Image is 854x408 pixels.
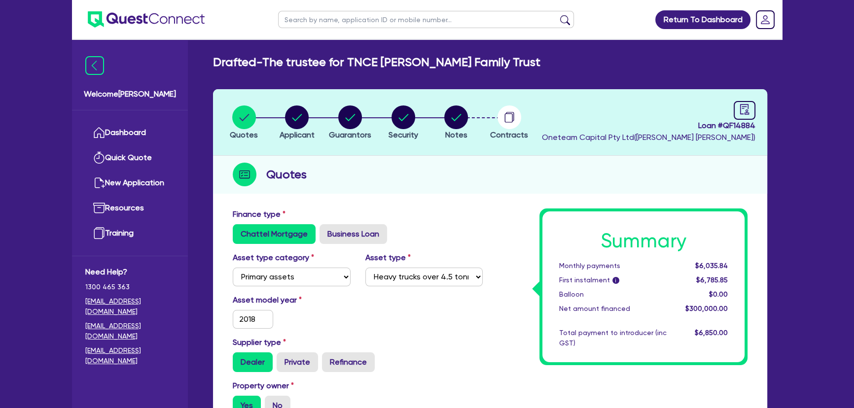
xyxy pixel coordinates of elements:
[695,262,728,270] span: $6,035.84
[84,88,176,100] span: Welcome [PERSON_NAME]
[695,329,728,337] span: $6,850.00
[552,304,674,314] div: Net amount financed
[552,289,674,300] div: Balloon
[233,163,256,186] img: step-icon
[93,152,105,164] img: quick-quote
[612,277,619,284] span: i
[490,130,528,139] span: Contracts
[696,276,728,284] span: $6,785.85
[85,170,175,196] a: New Application
[329,130,371,139] span: Guarantors
[233,252,314,264] label: Asset type category
[93,227,105,239] img: training
[266,166,307,183] h2: Quotes
[85,321,175,341] a: [EMAIL_ADDRESS][DOMAIN_NAME]
[365,252,411,264] label: Asset type
[709,290,728,298] span: $0.00
[213,55,540,69] h2: Drafted - The trustee for TNCE [PERSON_NAME] Family Trust
[233,208,285,220] label: Finance type
[388,105,419,141] button: Security
[233,352,273,372] label: Dealer
[542,120,755,132] span: Loan # QF14884
[278,11,574,28] input: Search by name, application ID or mobile number...
[88,11,205,28] img: quest-connect-logo-blue
[85,56,104,75] img: icon-menu-close
[85,282,175,292] span: 1300 465 363
[229,105,258,141] button: Quotes
[279,105,315,141] button: Applicant
[93,202,105,214] img: resources
[552,275,674,285] div: First instalment
[85,266,175,278] span: Need Help?
[490,105,529,141] button: Contracts
[85,120,175,145] a: Dashboard
[85,221,175,246] a: Training
[85,345,175,366] a: [EMAIL_ADDRESS][DOMAIN_NAME]
[739,104,750,115] span: audit
[542,133,755,142] span: Oneteam Capital Pty Ltd ( [PERSON_NAME] [PERSON_NAME] )
[225,294,358,306] label: Asset model year
[233,337,286,348] label: Supplier type
[320,224,387,244] label: Business Loan
[93,177,105,189] img: new-application
[752,7,778,33] a: Dropdown toggle
[280,130,315,139] span: Applicant
[85,296,175,317] a: [EMAIL_ADDRESS][DOMAIN_NAME]
[85,196,175,221] a: Resources
[233,224,316,244] label: Chattel Mortgage
[85,145,175,170] a: Quick Quote
[444,105,468,141] button: Notes
[230,130,258,139] span: Quotes
[445,130,467,139] span: Notes
[734,101,755,120] a: audit
[655,10,750,29] a: Return To Dashboard
[552,261,674,271] div: Monthly payments
[322,352,375,372] label: Refinance
[685,305,728,312] span: $300,000.00
[328,105,372,141] button: Guarantors
[277,352,318,372] label: Private
[389,130,418,139] span: Security
[552,328,674,348] div: Total payment to introducer (inc GST)
[559,229,728,253] h1: Summary
[233,380,294,392] label: Property owner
